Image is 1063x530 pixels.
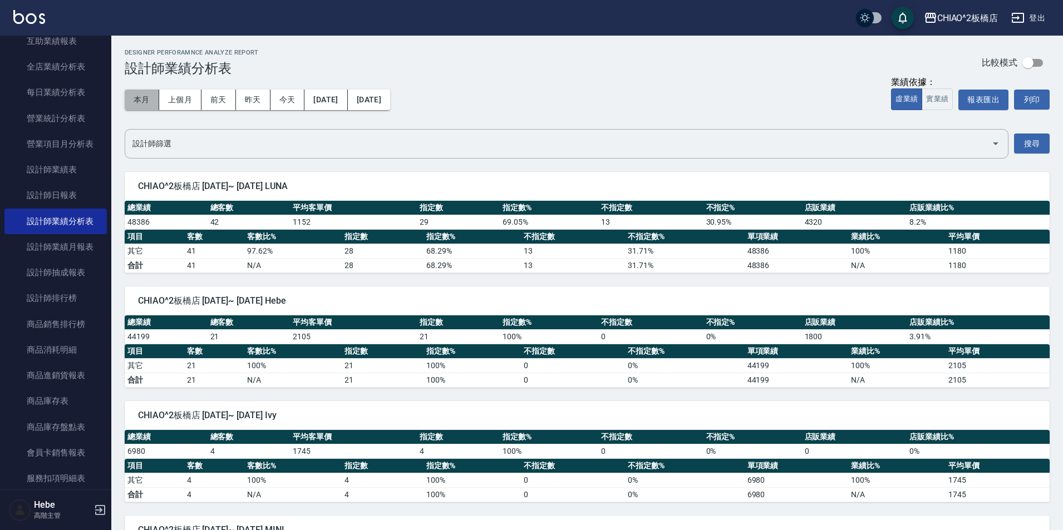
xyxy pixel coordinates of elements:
th: 指定數% [500,201,598,215]
td: 0 [802,444,907,458]
td: 合計 [125,487,184,502]
td: N/A [244,487,342,502]
div: CHIAO^2板橋店 [937,11,998,25]
td: 100% [424,487,521,502]
td: 100 % [500,444,598,458]
th: 不指定數 [598,315,703,330]
button: 搜尋 [1014,133,1050,154]
th: 單項業績 [745,230,849,244]
td: 100 % [244,473,342,487]
td: 其它 [125,358,184,373]
td: 100 % [244,358,342,373]
th: 客數比% [244,459,342,473]
td: 4320 [802,215,907,229]
th: 客數比% [244,230,342,244]
span: CHIAO^2板橋店 [DATE]~ [DATE] Hebe [138,295,1036,306]
th: 客數 [184,459,244,473]
button: [DATE] [304,90,347,110]
div: 業績依據： [891,77,953,88]
p: 比較模式 [982,57,1017,68]
span: CHIAO^2板橋店 [DATE]~ [DATE] Ivy [138,410,1036,421]
td: 0% [625,487,745,502]
button: 上個月 [159,90,201,110]
a: 設計師業績表 [4,157,107,182]
td: 68.29 % [424,244,521,258]
td: 28 [342,244,424,258]
th: 店販業績 [802,430,907,444]
span: CHIAO^2板橋店 [DATE]~ [DATE] LUNA [138,181,1036,192]
td: 1800 [802,329,907,344]
th: 不指定數% [625,344,745,359]
table: a dense table [125,459,1050,502]
table: a dense table [125,315,1050,344]
a: 服務扣項明細表 [4,465,107,491]
th: 單項業績 [745,344,849,359]
th: 平均客單價 [290,430,417,444]
th: 店販業績 [802,315,907,330]
th: 指定數 [342,459,424,473]
td: 69.05 % [500,215,598,229]
a: 營業統計分析表 [4,106,107,131]
button: 實業績 [922,88,953,110]
th: 客數 [184,344,244,359]
th: 項目 [125,459,184,473]
th: 總業績 [125,315,208,330]
td: 21 [208,329,291,344]
td: 0 [521,487,625,502]
th: 不指定數 [521,459,625,473]
td: 4 [208,444,291,458]
th: 不指定數 [598,430,703,444]
a: 商品庫存盤點表 [4,414,107,440]
a: 商品進銷貨報表 [4,363,107,388]
td: 44199 [125,329,208,344]
td: 68.29% [424,258,521,273]
td: 合計 [125,373,184,387]
td: 28 [342,258,424,273]
td: 0 % [907,444,1050,458]
td: 0 [521,473,625,487]
button: 前天 [201,90,236,110]
td: 4 [184,473,244,487]
th: 指定數% [500,430,598,444]
button: CHIAO^2板橋店 [919,7,1003,29]
td: 0% [625,373,745,387]
td: 100 % [500,329,598,344]
th: 不指定數 [521,230,625,244]
input: 選擇設計師 [130,134,987,153]
td: 100 % [424,358,521,373]
button: 報表匯出 [958,90,1008,110]
th: 單項業績 [745,459,849,473]
td: 0 % [625,473,745,487]
th: 店販業績 [802,201,907,215]
button: 登出 [1007,8,1050,28]
td: N/A [848,258,946,273]
a: 會員卡銷售報表 [4,440,107,465]
td: 97.62 % [244,244,342,258]
td: 44199 [745,373,849,387]
td: 21 [342,373,424,387]
th: 不指定% [703,201,802,215]
td: 100 % [424,473,521,487]
th: 業績比% [848,230,946,244]
button: 列印 [1014,90,1050,110]
td: 4 [184,487,244,502]
td: 其它 [125,244,184,258]
th: 店販業績比% [907,315,1050,330]
th: 總業績 [125,201,208,215]
td: 0 % [703,329,802,344]
th: 項目 [125,230,184,244]
td: 6980 [745,487,849,502]
td: 4 [342,473,424,487]
td: 2105 [946,373,1050,387]
td: 44199 [745,358,849,373]
td: N/A [848,373,946,387]
td: 100 % [848,244,946,258]
td: 13 [521,244,625,258]
h5: Hebe [34,499,91,511]
td: 31.71% [625,258,745,273]
td: 0 [521,358,625,373]
a: 互助業績報表 [4,28,107,54]
h3: 設計師業績分析表 [125,61,259,76]
th: 不指定數% [625,459,745,473]
td: 29 [417,215,500,229]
